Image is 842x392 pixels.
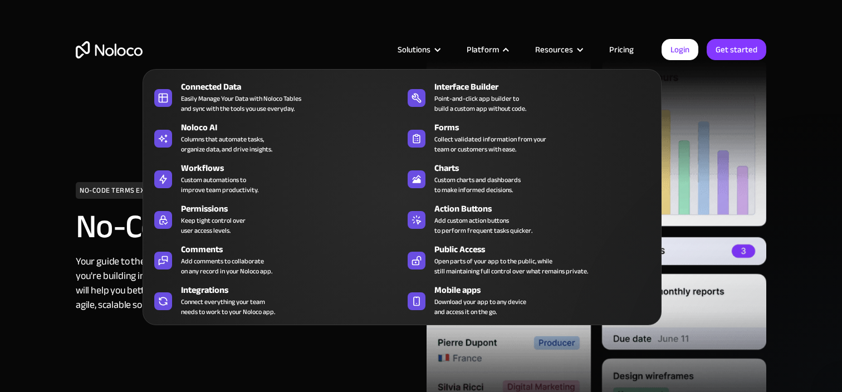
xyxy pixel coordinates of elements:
a: FormsCollect validated information from yourteam or customers with ease. [402,119,655,156]
div: Solutions [398,42,430,57]
div: Action Buttons [434,202,660,215]
a: PermissionsKeep tight control overuser access levels. [149,200,402,238]
div: Workflows [181,161,407,175]
div: Permissions [181,202,407,215]
div: Public Access [434,243,660,256]
div: Columns that automate tasks, organize data, and drive insights. [181,134,272,154]
div: Custom automations to improve team productivity. [181,175,258,195]
a: CommentsAdd comments to collaborateon any record in your Noloco app. [149,241,402,278]
a: Interface BuilderPoint-and-click app builder tobuild a custom app without code. [402,78,655,116]
div: Comments [181,243,407,256]
div: Your guide to the essential terms shaping modern business software. Whether you're building inter... [76,254,415,312]
a: Get started [707,39,766,60]
div: Platform [453,42,521,57]
a: Mobile appsDownload your app to any deviceand access it on the go. [402,281,655,319]
div: Solutions [384,42,453,57]
a: WorkflowsCustom automations toimprove team productivity. [149,159,402,197]
div: Integrations [181,283,407,297]
div: Point-and-click app builder to build a custom app without code. [434,94,526,114]
div: Mobile apps [434,283,660,297]
div: Connect everything your team needs to work to your Noloco app. [181,297,275,317]
div: Noloco AI [181,121,407,134]
div: Resources [521,42,595,57]
span: Download your app to any device and access it on the go. [434,297,526,317]
a: Public AccessOpen parts of your app to the public, whilestill maintaining full control over what ... [402,241,655,278]
div: Collect validated information from your team or customers with ease. [434,134,546,154]
div: Charts [434,161,660,175]
a: Noloco AIColumns that automate tasks,organize data, and drive insights. [149,119,402,156]
div: Add custom action buttons to perform frequent tasks quicker. [434,215,532,236]
div: Open parts of your app to the public, while still maintaining full control over what remains priv... [434,256,588,276]
div: Keep tight control over user access levels. [181,215,246,236]
a: Login [662,39,698,60]
div: Forms [434,121,660,134]
div: Connected Data [181,80,407,94]
a: home [76,41,143,58]
div: Add comments to collaborate on any record in your Noloco app. [181,256,272,276]
a: Connected DataEasily Manage Your Data with Noloco Tablesand sync with the tools you use everyday. [149,78,402,116]
h1: NO-CODE TERMS EXPLAINED [76,182,177,199]
a: Action ButtonsAdd custom action buttonsto perform frequent tasks quicker. [402,200,655,238]
div: Resources [535,42,573,57]
nav: Platform [143,53,662,325]
h2: No-Code Glossary [76,210,415,243]
div: Easily Manage Your Data with Noloco Tables and sync with the tools you use everyday. [181,94,301,114]
div: Custom charts and dashboards to make informed decisions. [434,175,521,195]
div: Platform [467,42,499,57]
a: ChartsCustom charts and dashboardsto make informed decisions. [402,159,655,197]
a: Pricing [595,42,648,57]
a: IntegrationsConnect everything your teamneeds to work to your Noloco app. [149,281,402,319]
div: Interface Builder [434,80,660,94]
